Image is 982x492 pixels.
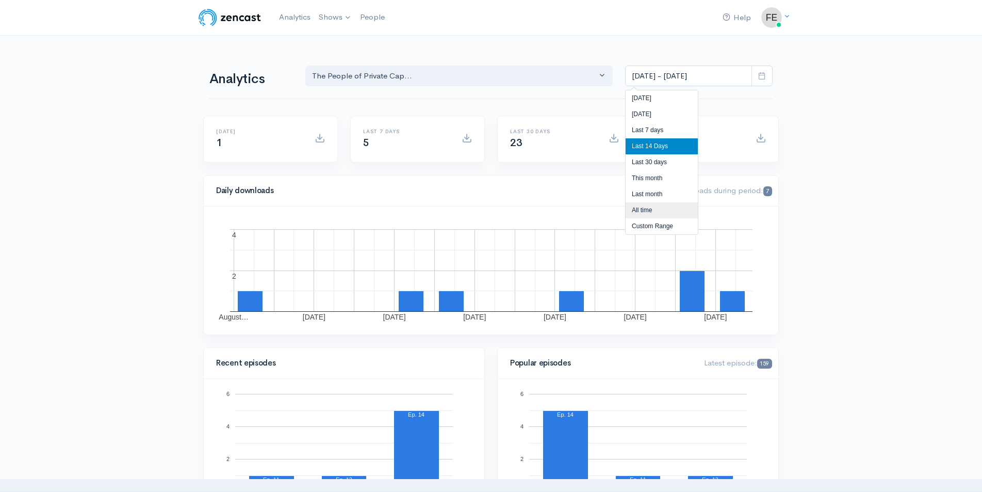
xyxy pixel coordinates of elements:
text: Ep. 11 [263,477,280,483]
li: [DATE] [626,90,698,106]
text: Ep. 14 [557,411,574,418]
h4: Daily downloads [216,186,659,195]
h4: Popular episodes [510,359,692,368]
button: The People of Private Cap... [305,66,613,87]
a: Help [718,7,755,29]
h6: Last 7 days [363,129,449,134]
span: Latest episode: [704,358,772,368]
text: [DATE] [303,313,325,321]
text: Ep. 11 [630,477,646,483]
text: 4 [520,423,523,430]
li: Last 14 Days [626,138,698,154]
text: 4 [232,231,236,239]
text: Ep. 13 [336,477,352,483]
h1: Analytics [209,72,293,87]
li: [DATE] [626,106,698,122]
span: 159 [757,359,772,369]
span: Downloads during period: [672,185,772,195]
text: 4 [226,423,230,430]
li: Custom Range [626,218,698,234]
svg: A chart. [216,219,766,322]
div: The People of Private Cap... [312,70,597,82]
h6: [DATE] [216,129,302,134]
text: Ep. 13 [702,477,718,483]
text: [DATE] [704,313,727,321]
text: 6 [226,391,230,397]
img: ... [761,7,782,28]
span: 5 [363,136,369,149]
a: Shows [315,6,356,29]
li: Last month [626,186,698,202]
text: 6 [520,391,523,397]
text: [DATE] [463,313,486,321]
text: [DATE] [544,313,566,321]
text: 2 [520,456,523,462]
text: 2 [226,456,230,462]
a: People [356,6,389,28]
span: 23 [510,136,522,149]
span: 7 [763,186,772,196]
text: 2 [232,272,236,280]
text: August… [219,313,249,321]
li: Last 30 days [626,154,698,170]
a: Analytics [275,6,315,28]
text: [DATE] [624,313,647,321]
text: Ep. 14 [408,411,424,418]
h6: All time [657,129,743,134]
li: This month [626,170,698,186]
input: analytics date range selector [625,66,752,87]
li: All time [626,202,698,218]
text: [DATE] [383,313,406,321]
h4: Recent episodes [216,359,466,368]
li: Last 7 days [626,122,698,138]
img: ZenCast Logo [197,7,263,28]
h6: Last 30 days [510,129,596,134]
span: 1 [216,136,222,149]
